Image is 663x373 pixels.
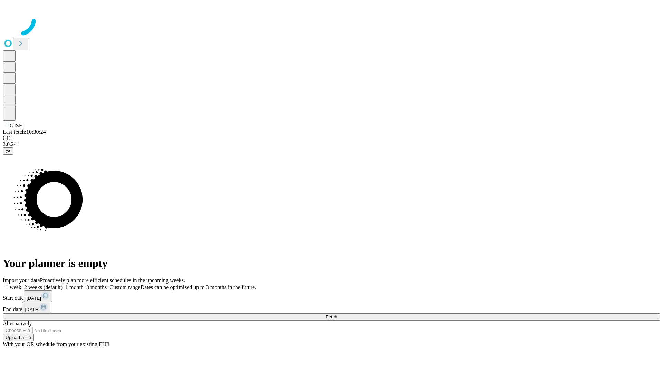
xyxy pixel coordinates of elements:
[3,277,40,283] span: Import your data
[24,284,63,290] span: 2 weeks (default)
[3,135,660,141] div: GEI
[3,290,660,302] div: Start date
[141,284,256,290] span: Dates can be optimized up to 3 months in the future.
[22,302,50,313] button: [DATE]
[3,257,660,270] h1: Your planner is empty
[6,149,10,154] span: @
[40,277,185,283] span: Proactively plan more efficient schedules in the upcoming weeks.
[27,296,41,301] span: [DATE]
[86,284,107,290] span: 3 months
[24,290,52,302] button: [DATE]
[3,141,660,147] div: 2.0.241
[326,314,337,319] span: Fetch
[6,284,21,290] span: 1 week
[3,129,46,135] span: Last fetch: 10:30:24
[65,284,84,290] span: 1 month
[3,302,660,313] div: End date
[3,321,32,326] span: Alternatively
[3,334,34,341] button: Upload a file
[25,307,39,312] span: [DATE]
[109,284,140,290] span: Custom range
[3,313,660,321] button: Fetch
[3,341,110,347] span: With your OR schedule from your existing EHR
[10,123,23,128] span: GJSH
[3,147,13,155] button: @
